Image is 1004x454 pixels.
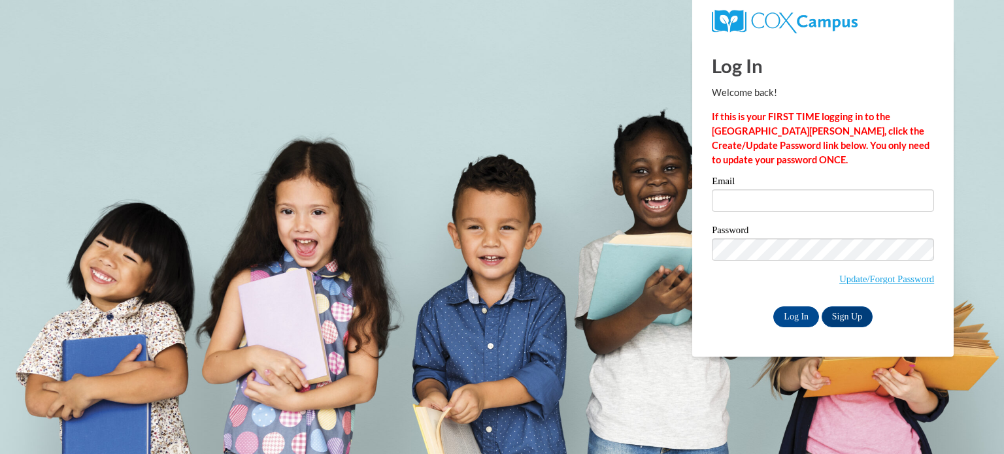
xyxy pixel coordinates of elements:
[712,111,929,165] strong: If this is your FIRST TIME logging in to the [GEOGRAPHIC_DATA][PERSON_NAME], click the Create/Upd...
[822,306,873,327] a: Sign Up
[712,52,934,79] h1: Log In
[712,225,934,238] label: Password
[712,176,934,189] label: Email
[773,306,819,327] input: Log In
[712,10,858,33] img: COX Campus
[712,15,858,26] a: COX Campus
[839,274,934,284] a: Update/Forgot Password
[712,86,934,100] p: Welcome back!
